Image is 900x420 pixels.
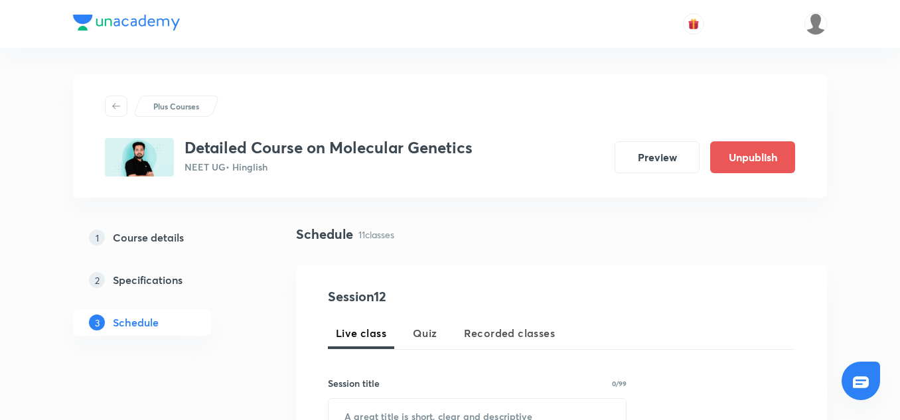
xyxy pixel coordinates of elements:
[89,315,105,330] p: 3
[73,267,254,293] a: 2Specifications
[615,141,700,173] button: Preview
[105,138,174,176] img: 3A769936-5DE3-45B4-98DF-45AA34DC82AE_plus.png
[804,13,827,35] img: Arpit Srivastava
[612,380,627,387] p: 0/99
[413,325,437,341] span: Quiz
[73,224,254,251] a: 1Course details
[73,15,180,34] a: Company Logo
[113,315,159,330] h5: Schedule
[185,160,473,174] p: NEET UG • Hinglish
[153,100,199,112] p: Plus Courses
[464,325,555,341] span: Recorded classes
[89,230,105,245] p: 1
[710,141,795,173] button: Unpublish
[688,18,700,30] img: avatar
[358,228,394,242] p: 11 classes
[336,325,386,341] span: Live class
[296,224,353,244] h4: Schedule
[683,13,704,35] button: avatar
[89,272,105,288] p: 2
[73,15,180,31] img: Company Logo
[328,376,380,390] h6: Session title
[185,138,473,157] h3: Detailed Course on Molecular Genetics
[328,287,570,307] h4: Session 12
[113,272,183,288] h5: Specifications
[113,230,184,245] h5: Course details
